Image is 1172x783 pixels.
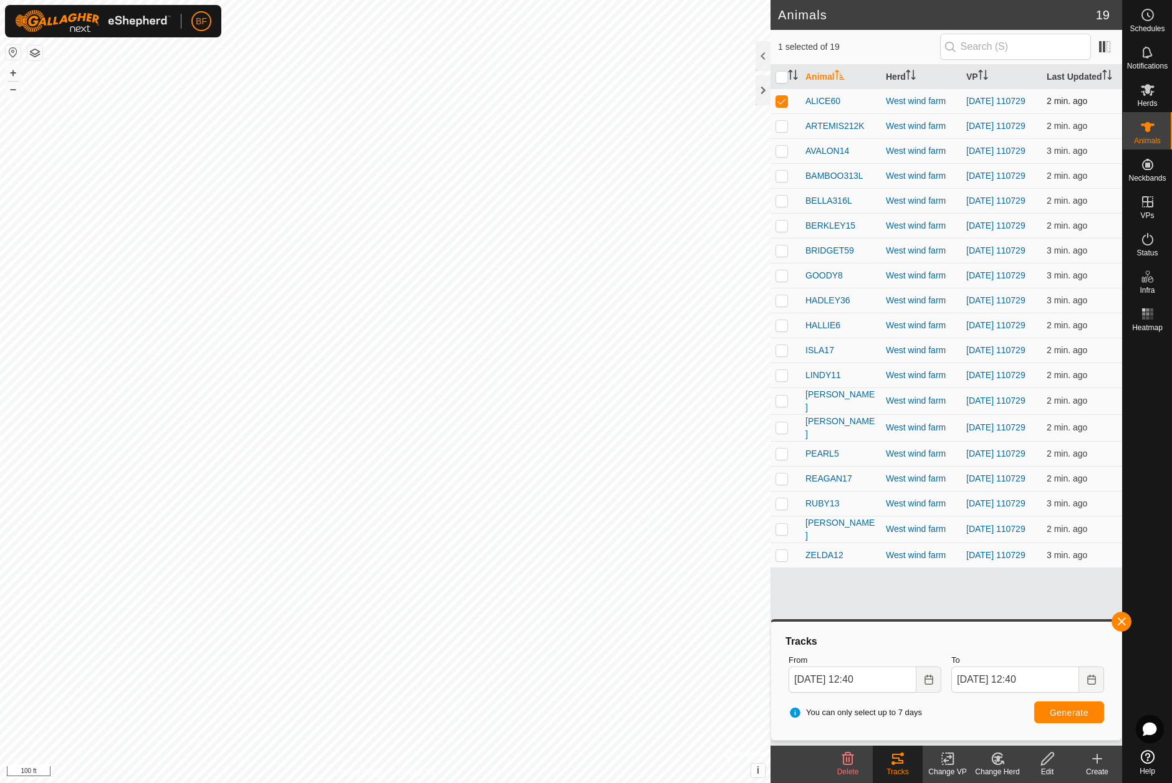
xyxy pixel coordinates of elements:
[966,245,1025,255] a: [DATE] 110729
[398,767,435,778] a: Contact Us
[886,194,956,207] div: West wind farm
[336,767,383,778] a: Privacy Policy
[966,196,1025,206] a: [DATE] 110729
[886,269,956,282] div: West wind farm
[1047,448,1087,458] span: Aug 13, 2025 at 12:37 PM
[978,72,988,82] p-sorticon: Activate to sort
[805,95,840,108] span: ALICE60
[966,345,1025,355] a: [DATE] 110729
[1047,121,1087,131] span: Aug 13, 2025 at 12:37 PM
[966,498,1025,508] a: [DATE] 110729
[788,72,798,82] p-sorticon: Activate to sort
[1128,174,1166,182] span: Neckbands
[778,7,1096,22] h2: Animals
[1047,320,1087,330] span: Aug 13, 2025 at 12:37 PM
[784,634,1109,649] div: Tracks
[966,270,1025,280] a: [DATE] 110729
[886,244,956,257] div: West wind farm
[886,145,956,158] div: West wind farm
[15,10,171,32] img: Gallagher Logo
[757,765,759,776] span: i
[1140,212,1154,219] span: VPs
[805,120,865,133] span: ARTEMIS212K
[886,369,956,382] div: West wind farm
[805,369,841,382] span: LINDY11
[1102,72,1112,82] p-sorticon: Activate to sort
[886,294,956,307] div: West wind farm
[966,396,1025,406] a: [DATE] 110729
[966,96,1025,106] a: [DATE] 110729
[1047,524,1087,534] span: Aug 13, 2025 at 12:37 PM
[973,766,1022,777] div: Change Herd
[1096,6,1110,24] span: 19
[778,40,940,54] span: 1 selected of 19
[881,65,961,89] th: Herd
[966,121,1025,131] a: [DATE] 110729
[966,550,1025,560] a: [DATE] 110729
[1042,65,1122,89] th: Last Updated
[886,319,956,332] div: West wind farm
[1047,221,1087,230] span: Aug 13, 2025 at 12:37 PM
[1034,701,1104,723] button: Generate
[805,388,876,414] span: [PERSON_NAME]
[805,415,876,441] span: [PERSON_NAME]
[966,473,1025,483] a: [DATE] 110729
[6,65,21,80] button: +
[805,194,852,207] span: BELLA316L
[940,34,1091,60] input: Search (S)
[27,45,42,60] button: Map Layers
[1047,171,1087,181] span: Aug 13, 2025 at 12:37 PM
[873,766,923,777] div: Tracks
[951,654,1104,667] label: To
[1072,766,1122,777] div: Create
[751,764,765,777] button: i
[966,448,1025,458] a: [DATE] 110729
[1079,667,1104,693] button: Choose Date
[1136,249,1158,257] span: Status
[1134,137,1161,145] span: Animals
[923,766,973,777] div: Change VP
[886,447,956,460] div: West wind farm
[961,65,1042,89] th: VP
[1047,146,1087,156] span: Aug 13, 2025 at 12:37 PM
[805,447,839,460] span: PEARL5
[805,497,839,510] span: RUBY13
[1047,270,1087,280] span: Aug 13, 2025 at 12:37 PM
[966,422,1025,432] a: [DATE] 110729
[805,319,840,332] span: HALLIE6
[805,549,843,562] span: ZELDA12
[1047,498,1087,508] span: Aug 13, 2025 at 12:37 PM
[1047,550,1087,560] span: Aug 13, 2025 at 12:37 PM
[805,472,852,485] span: REAGAN17
[886,523,956,536] div: West wind farm
[1050,708,1088,718] span: Generate
[805,269,843,282] span: GOODY8
[1132,324,1163,331] span: Heatmap
[966,171,1025,181] a: [DATE] 110729
[1127,62,1168,70] span: Notifications
[966,524,1025,534] a: [DATE] 110729
[805,219,855,232] span: BERKLEY15
[1130,25,1165,32] span: Schedules
[1047,345,1087,355] span: Aug 13, 2025 at 12:37 PM
[966,320,1025,330] a: [DATE] 110729
[805,145,849,158] span: AVALON14
[196,15,207,28] span: BF
[916,667,941,693] button: Choose Date
[886,169,956,183] div: West wind farm
[1047,370,1087,380] span: Aug 13, 2025 at 12:37 PM
[886,95,956,108] div: West wind farm
[1047,422,1087,432] span: Aug 13, 2025 at 12:37 PM
[886,219,956,232] div: West wind farm
[789,654,941,667] label: From
[805,516,876,543] span: [PERSON_NAME]
[805,294,850,307] span: HADLEY36
[789,706,922,719] span: You can only select up to 7 days
[6,45,21,60] button: Reset Map
[1047,96,1087,106] span: Aug 13, 2025 at 12:37 PM
[886,497,956,510] div: West wind farm
[1047,473,1087,483] span: Aug 13, 2025 at 12:37 PM
[1137,100,1157,107] span: Herds
[1140,767,1155,775] span: Help
[1047,245,1087,255] span: Aug 13, 2025 at 12:37 PM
